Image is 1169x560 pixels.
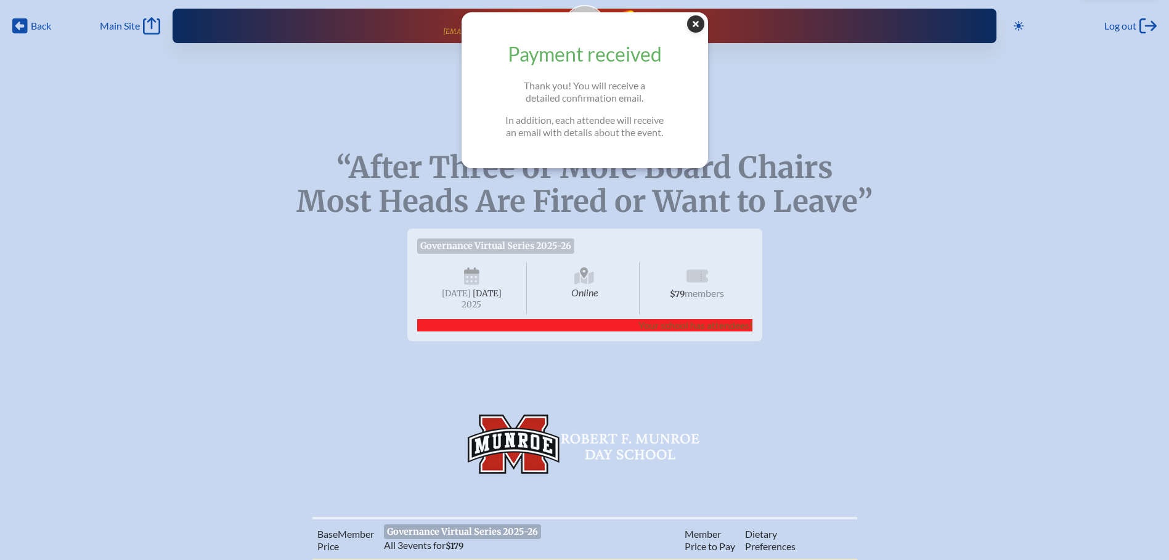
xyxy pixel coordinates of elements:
[609,30,956,38] span: Future Ready
[638,319,752,331] span: Your school has attendees!
[31,20,51,32] span: Back
[465,13,558,28] span: [PERSON_NAME]
[611,10,643,30] img: Florida Council of Independent Schools
[417,238,575,253] span: Governance Virtual Series 2025-26
[212,14,558,38] a: [PERSON_NAME][EMAIL_ADDRESS][DOMAIN_NAME]
[317,540,339,552] span: Price
[745,528,796,552] span: ary Preferences
[680,518,740,558] th: Member Price to Pay
[611,10,957,38] div: FCIS Events — Future ready
[384,539,403,551] span: All 3
[565,6,605,46] img: Gravatar
[462,396,708,495] img: Robert F. Munroe Day School, Inc.
[685,287,724,299] span: members
[100,17,160,34] a: Main Site
[312,518,379,558] th: Memb
[481,114,688,139] p: In addition, each attendee will receive an email with details about the event.
[442,288,471,299] span: [DATE]
[481,79,688,104] p: Thank you! You will receive a detailed confirmation email.
[446,541,463,551] span: $179
[317,528,338,540] span: Base
[564,5,606,47] a: Gravatar
[611,10,694,32] a: FCIS LogoEvents
[529,262,640,314] span: Online
[1104,20,1136,32] span: Log out
[481,42,688,67] h1: Payment received
[427,300,517,309] span: 2025
[365,528,374,540] span: er
[740,518,837,558] th: Diet
[384,539,463,551] span: events for
[443,28,559,36] p: [EMAIL_ADDRESS][DOMAIN_NAME]
[100,20,140,32] span: Main Site
[473,288,502,299] span: [DATE]
[296,149,873,220] span: “After Three or More Board Chairs Most Heads Are Fired or Want to Leave”
[384,524,542,539] span: Governance Virtual Series 2025-26
[670,289,685,299] span: $79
